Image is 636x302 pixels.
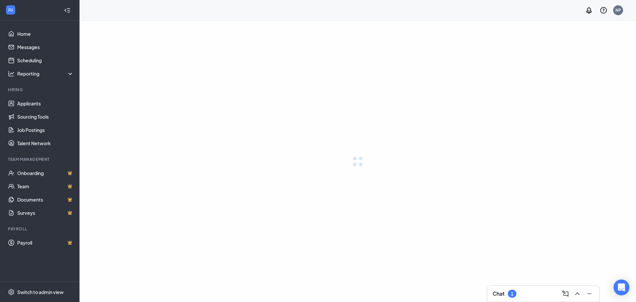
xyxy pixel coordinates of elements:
div: 1 [511,291,513,297]
a: Messages [17,40,74,54]
svg: QuestionInfo [600,6,608,14]
h3: Chat [493,290,504,297]
svg: WorkstreamLogo [7,7,14,13]
div: NP [615,7,621,13]
a: PayrollCrown [17,236,74,249]
svg: Notifications [585,6,593,14]
button: ChevronUp [571,288,582,299]
div: Switch to admin view [17,289,64,295]
svg: Minimize [585,290,593,298]
a: Home [17,27,74,40]
button: Minimize [583,288,594,299]
a: OnboardingCrown [17,166,74,180]
svg: ComposeMessage [561,290,569,298]
svg: Collapse [64,7,71,14]
a: Talent Network [17,137,74,150]
svg: Analysis [8,70,15,77]
svg: Settings [8,289,15,295]
div: Reporting [17,70,74,77]
div: Open Intercom Messenger [613,279,629,295]
a: Scheduling [17,54,74,67]
a: DocumentsCrown [17,193,74,206]
div: Hiring [8,87,73,92]
a: Job Postings [17,123,74,137]
button: ComposeMessage [559,288,570,299]
svg: ChevronUp [573,290,581,298]
a: Applicants [17,97,74,110]
a: Sourcing Tools [17,110,74,123]
a: SurveysCrown [17,206,74,219]
a: TeamCrown [17,180,74,193]
div: Team Management [8,156,73,162]
div: Payroll [8,226,73,232]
